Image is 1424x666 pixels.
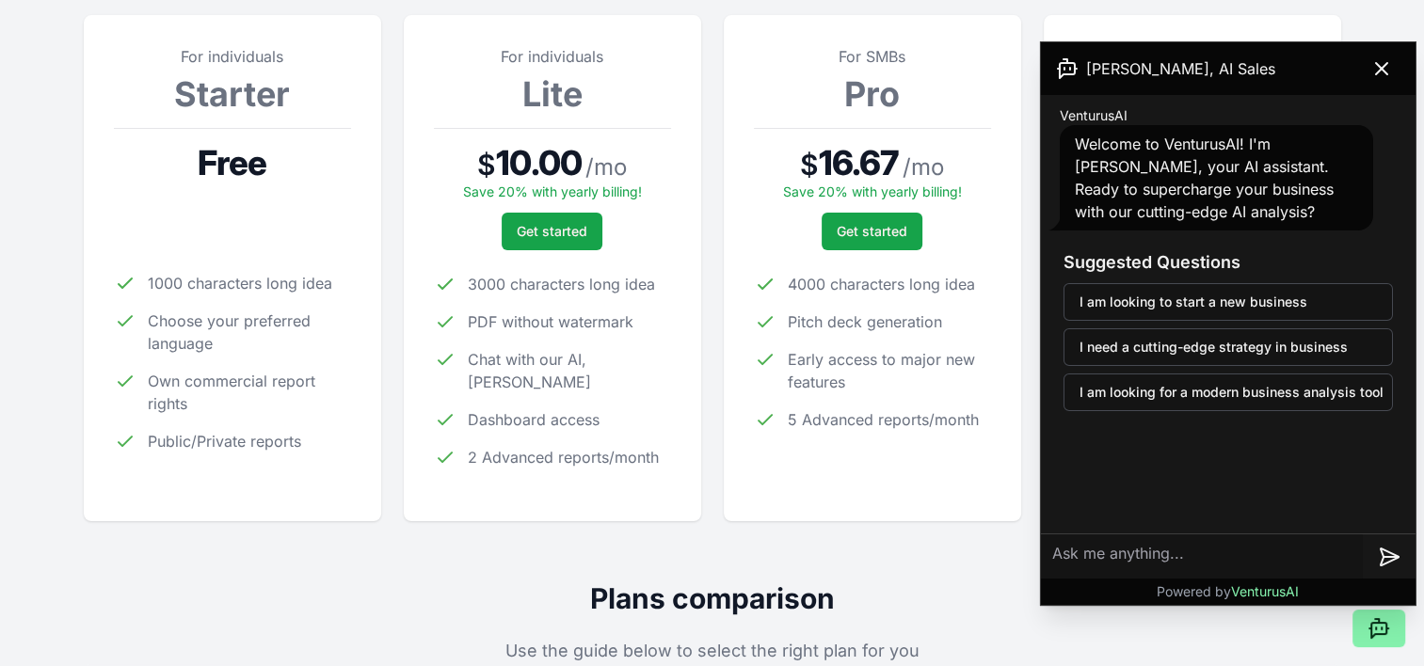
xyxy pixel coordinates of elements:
[148,309,351,355] span: Choose your preferred language
[463,183,642,199] span: Save 20% with yearly billing!
[114,75,351,113] h3: Starter
[468,310,633,333] span: PDF without watermark
[468,446,659,468] span: 2 Advanced reports/month
[1075,135,1334,221] span: Welcome to VenturusAI! I'm [PERSON_NAME], your AI assistant. Ready to supercharge your business w...
[148,370,351,415] span: Own commercial report rights
[788,310,942,333] span: Pitch deck generation
[788,348,991,393] span: Early access to major new features
[903,152,944,182] span: / mo
[788,408,979,431] span: 5 Advanced reports/month
[800,148,819,182] span: $
[468,408,600,431] span: Dashboard access
[1064,283,1393,321] button: I am looking to start a new business
[148,272,332,294] span: 1000 characters long idea
[198,144,266,182] span: Free
[1060,106,1128,125] span: VenturusAI
[477,148,496,182] span: $
[783,183,962,199] span: Save 20% with yearly billing!
[1064,373,1393,411] button: I am looking for a modern business analysis tool
[148,430,301,452] span: Public/Private reports
[1157,582,1299,601] p: Powered by
[837,222,907,241] span: Get started
[1064,328,1393,366] button: I need a cutting-edge strategy in business
[502,213,602,250] button: Get started
[84,638,1341,664] p: Use the guide below to select the right plan for you
[819,144,900,182] span: 16.67
[84,581,1341,615] h2: Plans comparison
[468,273,655,295] span: 3000 characters long idea
[754,45,991,68] p: For SMBs
[585,152,627,182] span: / mo
[114,45,351,68] p: For individuals
[517,222,587,241] span: Get started
[496,144,582,182] span: 10.00
[1231,583,1299,599] span: VenturusAI
[1086,57,1275,80] span: [PERSON_NAME], AI Sales
[822,213,922,250] button: Get started
[788,273,975,295] span: 4000 characters long idea
[434,75,671,113] h3: Lite
[1064,249,1393,276] h3: Suggested Questions
[468,348,671,393] span: Chat with our AI, [PERSON_NAME]
[754,75,991,113] h3: Pro
[434,45,671,68] p: For individuals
